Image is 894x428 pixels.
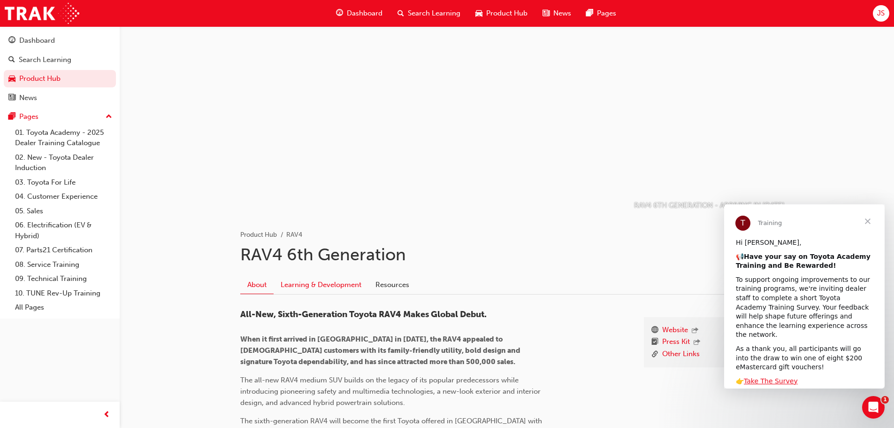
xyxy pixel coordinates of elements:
[692,327,698,335] span: outbound-icon
[662,325,688,337] a: Website
[4,89,116,107] a: News
[651,336,658,349] span: booktick-icon
[11,272,116,286] a: 09. Technical Training
[19,35,55,46] div: Dashboard
[651,325,658,337] span: www-icon
[274,276,368,294] a: Learning & Development
[19,93,37,103] div: News
[240,231,277,239] a: Product Hub
[240,309,487,319] span: All-New, Sixth-Generation Toyota RAV4 Makes Global Debut.
[11,257,116,272] a: 08. Service Training
[862,396,885,419] iframe: Intercom live chat
[240,335,522,366] span: When it first arrived in [GEOGRAPHIC_DATA] in [DATE], the RAV4 appealed to [DEMOGRAPHIC_DATA] cus...
[662,336,690,349] a: Press Kit
[553,8,571,19] span: News
[881,396,889,404] span: 1
[11,286,116,301] a: 10. TUNE Rev-Up Training
[240,276,274,294] a: About
[8,75,15,83] span: car-icon
[597,8,616,19] span: Pages
[8,56,15,64] span: search-icon
[4,51,116,69] a: Search Learning
[286,230,302,241] li: RAV4
[11,243,116,257] a: 07. Parts21 Certification
[11,300,116,315] a: All Pages
[106,111,112,123] span: up-icon
[11,189,116,204] a: 04. Customer Experience
[579,4,624,23] a: pages-iconPages
[11,175,116,190] a: 03. Toyota For Life
[8,113,15,121] span: pages-icon
[390,4,468,23] a: search-iconSearch Learning
[8,37,15,45] span: guage-icon
[4,32,116,49] a: Dashboard
[4,108,116,125] button: Pages
[347,8,382,19] span: Dashboard
[103,409,110,421] span: prev-icon
[651,349,658,360] span: link-icon
[634,200,785,211] p: RAV4 6TH GENERATION - ARRIVING IN [DATE]
[11,150,116,175] a: 02. New - Toyota Dealer Induction
[475,8,482,19] span: car-icon
[408,8,460,19] span: Search Learning
[4,30,116,108] button: DashboardSearch LearningProduct HubNews
[19,111,38,122] div: Pages
[336,8,343,19] span: guage-icon
[486,8,527,19] span: Product Hub
[468,4,535,23] a: car-iconProduct Hub
[11,125,116,150] a: 01. Toyota Academy - 2025 Dealer Training Catalogue
[877,8,885,19] span: JS
[724,204,885,389] iframe: Intercom live chat message
[662,349,700,360] a: Other Links
[240,244,773,265] h1: RAV4 6th Generation
[19,54,71,65] div: Search Learning
[240,376,543,407] span: The all-new RAV4 medium SUV builds on the legacy of its popular predecessors while introducing pi...
[694,339,700,347] span: outbound-icon
[11,218,116,243] a: 06. Electrification (EV & Hybrid)
[8,94,15,102] span: news-icon
[543,8,550,19] span: news-icon
[368,276,416,294] a: Resources
[5,3,79,24] img: Trak
[535,4,579,23] a: news-iconNews
[586,8,593,19] span: pages-icon
[4,70,116,87] a: Product Hub
[397,8,404,19] span: search-icon
[873,5,889,22] button: JS
[329,4,390,23] a: guage-iconDashboard
[11,204,116,218] a: 05. Sales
